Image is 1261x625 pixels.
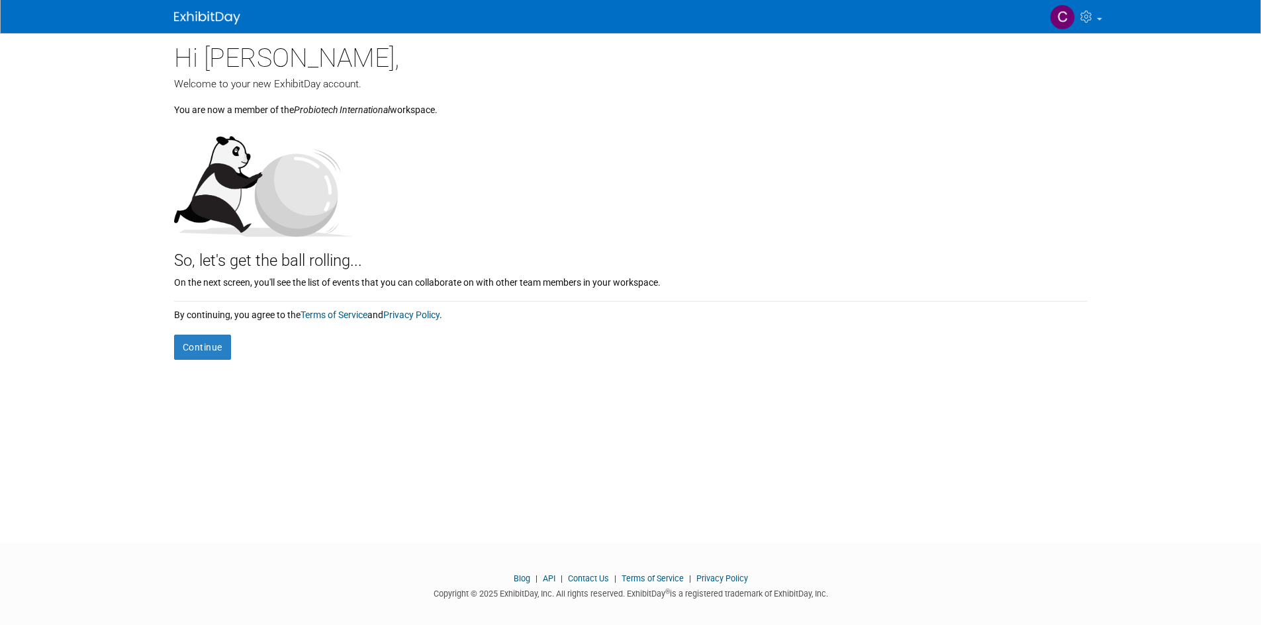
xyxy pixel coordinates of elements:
span: | [686,573,694,583]
sup: ® [665,588,670,595]
div: You are now a member of the workspace. [174,91,1088,116]
img: ExhibitDay [174,11,240,24]
div: Hi [PERSON_NAME], [174,33,1088,77]
div: By continuing, you agree to the and . [174,302,1088,321]
div: So, let's get the ball rolling... [174,237,1088,272]
button: Continue [174,335,231,360]
a: Blog [514,573,530,583]
div: On the next screen, you'll see the list of events that you can collaborate on with other team mem... [174,272,1088,289]
span: | [532,573,541,583]
div: Welcome to your new ExhibitDay account. [174,77,1088,91]
a: Privacy Policy [696,573,748,583]
a: Contact Us [568,573,609,583]
i: Probiotech International [294,104,390,115]
a: Terms of Service [301,310,367,320]
img: Candice Blue [1050,5,1075,30]
span: | [611,573,620,583]
a: Privacy Policy [383,310,440,320]
img: Let's get the ball rolling [174,123,353,237]
a: API [543,573,555,583]
a: Terms of Service [622,573,684,583]
span: | [557,573,566,583]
